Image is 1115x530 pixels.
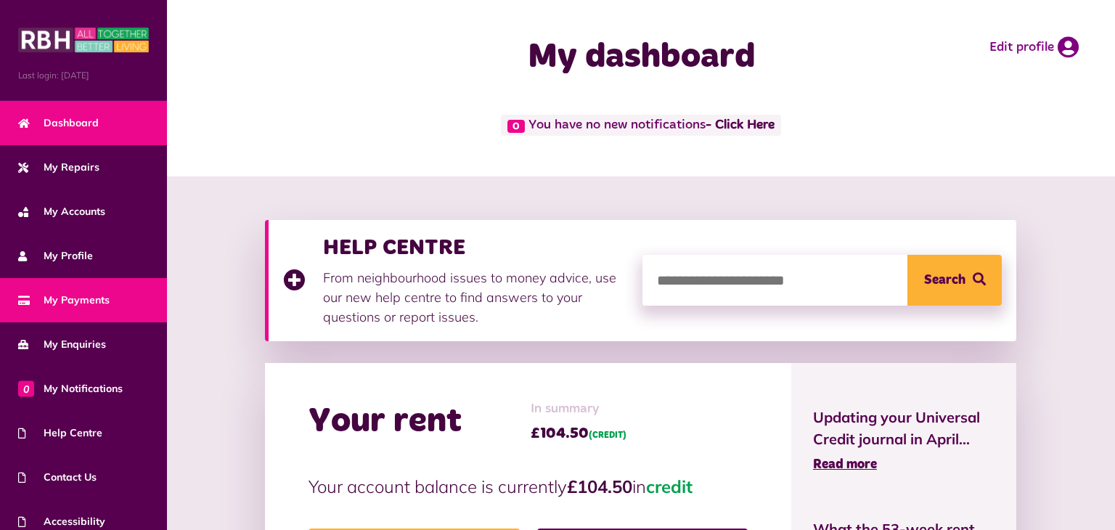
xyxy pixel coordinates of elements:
[18,425,102,441] span: Help Centre
[567,476,632,497] strong: £104.50
[18,115,99,131] span: Dashboard
[18,248,93,264] span: My Profile
[18,514,105,529] span: Accessibility
[501,115,780,136] span: You have no new notifications
[531,399,626,419] span: In summary
[18,337,106,352] span: My Enquiries
[18,380,34,396] span: 0
[989,36,1079,58] a: Edit profile
[813,407,994,475] a: Updating your Universal Credit journal in April... Read more
[18,160,99,175] span: My Repairs
[18,204,105,219] span: My Accounts
[309,401,462,443] h2: Your rent
[813,407,994,450] span: Updating your Universal Credit journal in April...
[706,119,775,132] a: - Click Here
[18,293,110,308] span: My Payments
[323,268,628,327] p: From neighbourhood issues to money advice, use our new help centre to find answers to your questi...
[924,255,965,306] span: Search
[18,69,149,82] span: Last login: [DATE]
[907,255,1002,306] button: Search
[531,423,626,444] span: £104.50
[589,431,626,440] span: (CREDIT)
[18,470,97,485] span: Contact Us
[18,25,149,54] img: MyRBH
[18,381,123,396] span: My Notifications
[309,473,747,500] p: Your account balance is currently in
[646,476,693,497] span: credit
[813,458,877,471] span: Read more
[419,36,864,78] h1: My dashboard
[323,235,628,261] h3: HELP CENTRE
[507,120,525,133] span: 0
